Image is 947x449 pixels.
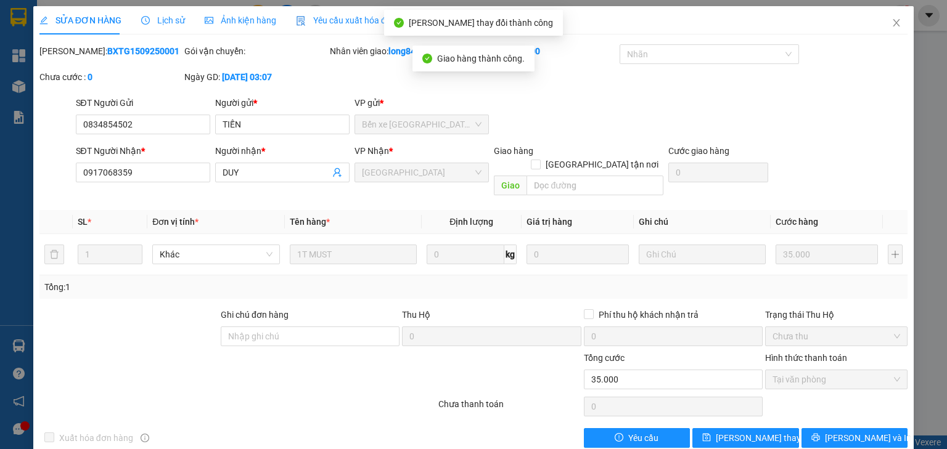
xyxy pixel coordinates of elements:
input: 0 [776,245,878,264]
span: Lịch sử [141,15,185,25]
span: Xuất hóa đơn hàng [54,431,138,445]
span: Giao [494,176,527,195]
span: close [892,18,901,28]
label: Hình thức thanh toán [765,353,847,363]
span: Giá trị hàng [527,217,572,227]
div: [PERSON_NAME]: [39,44,182,58]
span: kg [504,245,517,264]
span: Ảnh kiện hàng [205,15,276,25]
span: Tên hàng [290,217,330,227]
span: Yêu cầu [628,431,658,445]
span: check-circle [394,18,404,28]
b: 0 [88,72,92,82]
span: user-add [332,168,342,177]
input: Dọc đường [527,176,663,195]
span: Tại văn phòng [773,370,900,389]
input: Ghi Chú [639,245,766,264]
button: delete [44,245,64,264]
span: Tổng cước [584,353,625,363]
div: Cước rồi : [475,44,617,58]
label: Cước giao hàng [668,146,729,156]
span: Phí thu hộ khách nhận trả [594,308,703,322]
div: Chưa thanh toán [437,397,582,419]
button: plus [888,245,903,264]
button: Close [879,6,914,41]
div: Nhân viên giao: [330,44,472,58]
div: VP gửi [355,96,489,110]
button: save[PERSON_NAME] thay đổi [692,428,799,448]
span: Cước hàng [776,217,818,227]
button: exclamation-circleYêu cầu [584,428,691,448]
span: info-circle [141,434,149,442]
span: [GEOGRAPHIC_DATA] tận nơi [541,158,663,171]
div: Trạng thái Thu Hộ [765,308,908,322]
input: Cước giao hàng [668,163,768,182]
div: Người gửi [215,96,350,110]
span: edit [39,16,48,25]
span: picture [205,16,213,25]
span: VP Nhận [355,146,389,156]
span: Chưa thu [773,327,900,346]
span: [PERSON_NAME] thay đổi [716,431,814,445]
input: VD: Bàn, Ghế [290,245,417,264]
button: printer[PERSON_NAME] và In [801,428,908,448]
span: [PERSON_NAME] và In [825,431,911,445]
span: Định lượng [449,217,493,227]
span: Giao hàng [494,146,533,156]
div: Gói vận chuyển: [184,44,327,58]
div: Ngày GD: [184,70,327,84]
span: printer [811,433,820,443]
span: SL [78,217,88,227]
div: Người nhận [215,144,350,158]
span: exclamation-circle [615,433,623,443]
b: BXTG1509250001 [107,46,179,56]
span: Thu Hộ [402,310,430,320]
span: SỬA ĐƠN HÀNG [39,15,121,25]
span: save [702,433,711,443]
th: Ghi chú [634,210,771,234]
span: Yêu cầu xuất hóa đơn điện tử [296,15,426,25]
span: Sài Gòn [362,163,482,182]
div: SĐT Người Gửi [76,96,210,110]
div: SĐT Người Nhận [76,144,210,158]
span: Khác [160,245,272,264]
span: Giao hàng thành công. [437,54,525,63]
div: Chưa cước : [39,70,182,84]
span: check-circle [422,54,432,63]
b: [DATE] 03:07 [222,72,272,82]
div: Tổng: 1 [44,280,366,294]
label: Ghi chú đơn hàng [221,310,289,320]
span: Bến xe Tiền Giang [362,115,482,134]
span: Đơn vị tính [152,217,199,227]
input: Ghi chú đơn hàng [221,326,400,346]
input: 0 [527,245,629,264]
b: long84sg.tlt [388,46,436,56]
span: clock-circle [141,16,150,25]
img: icon [296,16,306,26]
span: [PERSON_NAME] thay đổi thành công [409,18,553,28]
